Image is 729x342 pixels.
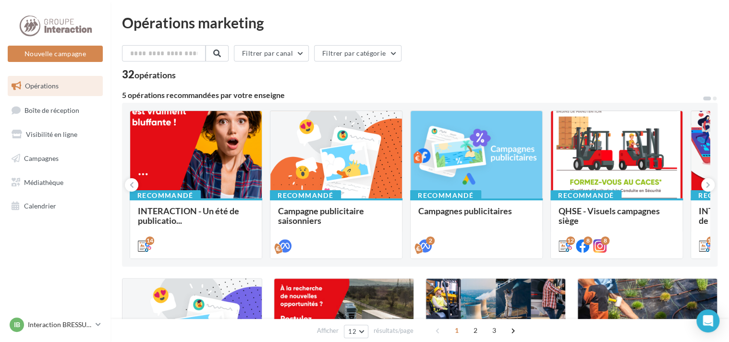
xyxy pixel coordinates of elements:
[468,323,483,338] span: 2
[24,202,56,210] span: Calendrier
[24,106,79,114] span: Boîte de réception
[270,190,341,201] div: Recommandé
[348,328,356,335] span: 12
[6,76,105,96] a: Opérations
[28,320,92,330] p: Interaction BRESSUIRE
[6,124,105,145] a: Visibilité en ligne
[278,206,364,226] span: Campagne publicitaire saisonniers
[122,15,717,30] div: Opérations marketing
[130,190,201,201] div: Recommandé
[24,154,59,162] span: Campagnes
[317,326,339,335] span: Afficher
[374,326,413,335] span: résultats/page
[234,45,309,61] button: Filtrer par canal
[418,206,512,216] span: Campagnes publicitaires
[559,206,660,226] span: QHSE - Visuels campagnes siège
[410,190,481,201] div: Recommandé
[146,236,154,245] div: 14
[344,325,368,338] button: 12
[8,316,103,334] a: IB Interaction BRESSUIRE
[601,236,609,245] div: 8
[14,320,20,330] span: IB
[25,82,59,90] span: Opérations
[6,100,105,121] a: Boîte de réception
[426,236,435,245] div: 2
[449,323,464,338] span: 1
[706,236,715,245] div: 12
[138,206,239,226] span: INTERACTION - Un été de publicatio...
[6,196,105,216] a: Calendrier
[566,236,575,245] div: 12
[134,71,176,79] div: opérations
[550,190,621,201] div: Recommandé
[122,69,176,80] div: 32
[486,323,502,338] span: 3
[24,178,63,186] span: Médiathèque
[122,91,702,99] div: 5 opérations recommandées par votre enseigne
[583,236,592,245] div: 8
[6,172,105,193] a: Médiathèque
[8,46,103,62] button: Nouvelle campagne
[6,148,105,169] a: Campagnes
[314,45,401,61] button: Filtrer par catégorie
[696,309,719,332] div: Open Intercom Messenger
[26,130,77,138] span: Visibilité en ligne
